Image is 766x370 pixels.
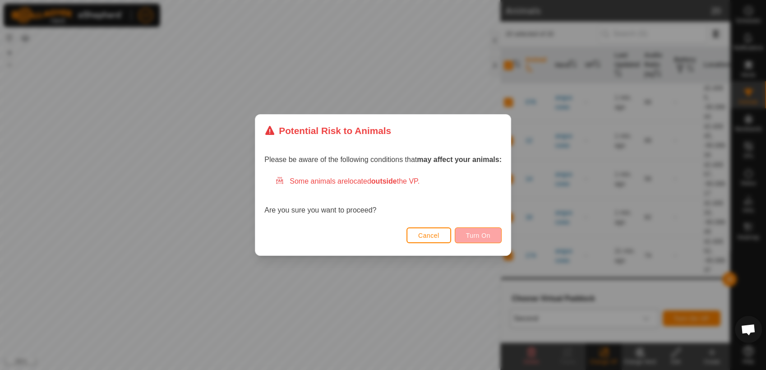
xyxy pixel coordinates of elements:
button: Cancel [406,227,451,243]
button: Turn On [455,227,502,243]
span: Cancel [418,232,439,239]
span: located the VP. [348,177,420,185]
span: Please be aware of the following conditions that [264,156,502,163]
div: Some animals are [275,176,502,187]
strong: outside [371,177,397,185]
div: Potential Risk to Animals [264,124,391,138]
div: Open chat [735,316,762,343]
div: Are you sure you want to proceed? [264,176,502,216]
span: Turn On [466,232,490,239]
strong: may affect your animals: [417,156,502,163]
